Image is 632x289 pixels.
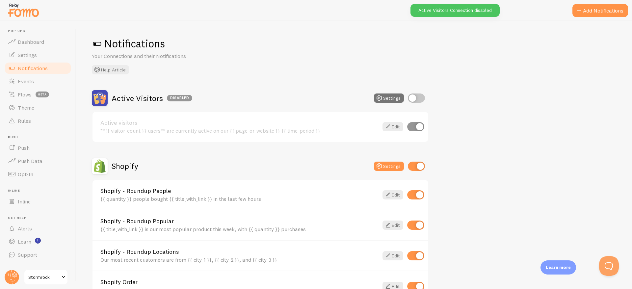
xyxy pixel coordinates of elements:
[382,221,403,230] a: Edit
[92,65,129,74] button: Help Article
[8,135,72,140] span: Push
[35,238,41,244] svg: <p>Watch New Feature Tutorials!</p>
[4,195,72,208] a: Inline
[18,198,31,205] span: Inline
[374,162,404,171] button: Settings
[410,4,500,17] div: Active Visitors Connection disabled
[100,249,379,255] a: Shopify - Roundup Locations
[92,52,250,60] p: Your Connections and their Notifications
[540,260,576,275] div: Learn more
[4,48,72,62] a: Settings
[4,114,72,127] a: Rules
[112,93,192,103] h2: Active Visitors
[112,161,138,171] h2: Shopify
[8,189,72,193] span: Inline
[4,168,72,181] a: Opt-In
[92,90,108,106] img: Active Visitors
[100,226,379,232] div: {{ title_with_link }} is our most popular product this week, with {{ quantity }} purchases
[28,273,60,281] span: Stormrock
[18,91,32,98] span: Flows
[18,238,31,245] span: Learn
[100,279,379,285] a: Shopify Order
[4,235,72,248] a: Learn
[18,158,42,164] span: Push Data
[92,37,616,50] h1: Notifications
[100,257,379,263] div: Our most recent customers are from {{ city_1 }}, {{ city_2 }}, and {{ city_3 }}
[8,29,72,33] span: Pop-ups
[374,93,404,103] button: Settings
[18,225,32,232] span: Alerts
[382,190,403,199] a: Edit
[92,158,108,174] img: Shopify
[599,256,619,276] iframe: Help Scout Beacon - Open
[18,39,44,45] span: Dashboard
[382,251,403,260] a: Edit
[24,269,68,285] a: Stormrock
[8,216,72,220] span: Get Help
[18,78,34,85] span: Events
[18,144,30,151] span: Push
[18,171,33,177] span: Opt-In
[382,122,403,131] a: Edit
[4,88,72,101] a: Flows beta
[4,75,72,88] a: Events
[100,120,379,126] a: Active visitors
[18,251,37,258] span: Support
[4,154,72,168] a: Push Data
[100,218,379,224] a: Shopify - Roundup Popular
[100,188,379,194] a: Shopify - Roundup People
[4,62,72,75] a: Notifications
[4,141,72,154] a: Push
[36,92,49,97] span: beta
[167,95,192,101] div: Disabled
[4,35,72,48] a: Dashboard
[4,222,72,235] a: Alerts
[4,101,72,114] a: Theme
[4,248,72,261] a: Support
[18,118,31,124] span: Rules
[18,65,48,71] span: Notifications
[100,128,379,134] div: **{{ visitor_count }} users** are currently active on our {{ page_or_website }} {{ time_period }}
[7,2,40,18] img: fomo-relay-logo-orange.svg
[546,264,571,271] p: Learn more
[100,196,379,202] div: {{ quantity }} people bought {{ title_with_link }} in the last few hours
[18,104,34,111] span: Theme
[18,52,37,58] span: Settings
